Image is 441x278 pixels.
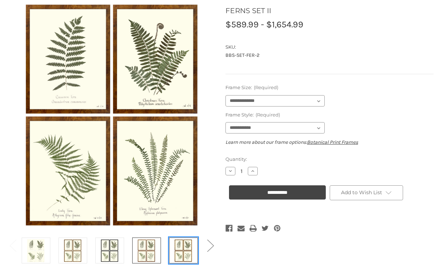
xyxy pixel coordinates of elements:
[225,5,434,16] h1: FERNS SET II
[27,239,45,262] img: Unframed
[203,234,217,256] button: Go to slide 2 of 2
[307,139,358,145] a: Botanical Print Frames
[6,234,20,256] button: Go to slide 2 of 2
[207,256,213,257] span: Go to slide 2 of 2
[225,111,434,119] label: Frame Style:
[101,239,118,262] img: Black Frame
[254,85,278,90] small: (Required)
[10,256,16,257] span: Go to slide 2 of 2
[225,19,303,29] span: $589.99 - $1,654.99
[225,156,434,163] label: Quantity:
[225,84,434,91] label: Frame Size:
[256,112,280,118] small: (Required)
[225,51,434,59] dd: BBS-SET-FER-2
[330,185,403,200] a: Add to Wish List
[225,138,434,146] p: Learn more about our frame options:
[64,239,82,262] img: Antique Gold Frame
[341,189,382,196] span: Add to Wish List
[138,239,155,262] img: Burlewood Frame
[250,223,257,233] a: Print
[174,239,192,262] img: Gold Bamboo Frame
[225,44,432,51] dt: SKU:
